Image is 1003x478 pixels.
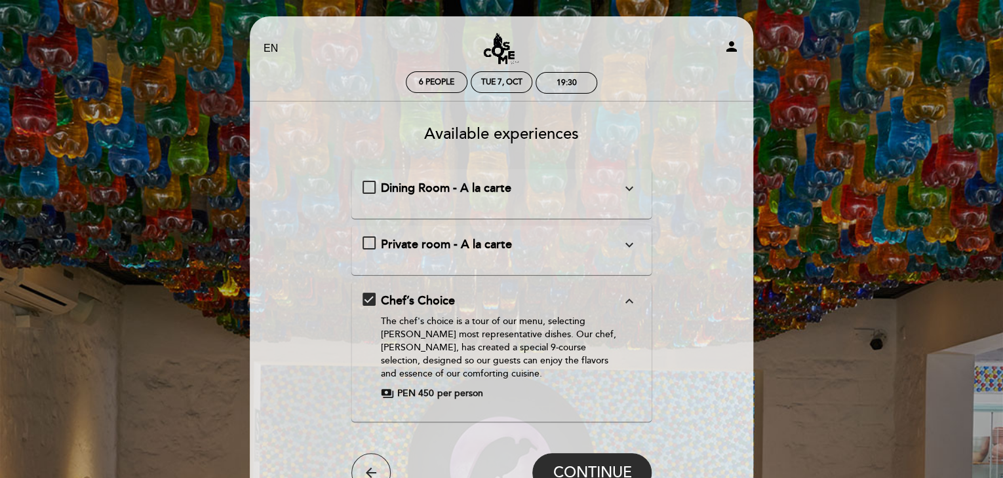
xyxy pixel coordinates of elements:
md-checkbox: Private room - A la carte expand_more Service for groups of 10 to 14 people will be in the center... [363,236,641,253]
a: [PERSON_NAME] Restaurante y Bar [420,31,583,67]
span: per person [437,387,483,400]
button: expand_more [617,236,640,253]
span: Private room - A la carte [381,237,512,251]
button: person [724,39,739,59]
button: expand_less [617,293,640,310]
div: The chef's choice is a tour of our menu, selecting [PERSON_NAME] most representative dishes. Our ... [381,315,621,380]
span: PEN 450 [397,387,434,400]
i: expand_less [621,293,637,309]
md-checkbox: Dining Room - A la carte expand_more Tudela y Varela 162, San Isidro 15073, Peru [363,180,641,197]
span: Dining Room - A la carte [381,181,511,195]
div: Tue 7, Oct [481,77,522,87]
i: expand_more [621,181,637,196]
div: 19:30 [557,78,577,88]
span: payments [381,387,394,400]
span: Chef’s Choice [381,293,455,308]
md-checkbox: Chef’s Choice expand_more The chef's choice is a tour of our menu, selecting Cosme's most represe... [363,293,641,400]
span: 6 people [419,77,454,87]
i: expand_more [621,237,637,253]
button: expand_more [617,180,640,197]
span: Available experiences [424,124,579,143]
i: person [724,39,739,54]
